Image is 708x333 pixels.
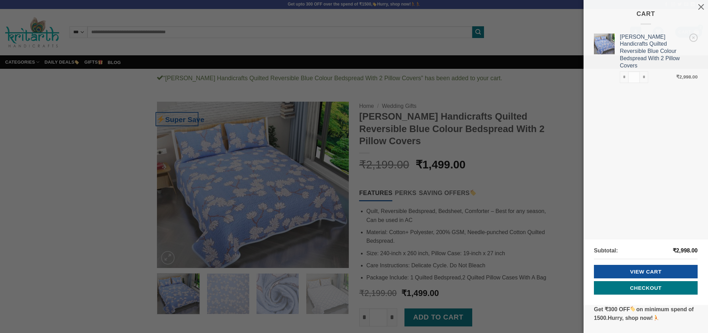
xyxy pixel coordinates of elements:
[594,265,698,278] a: View cart
[594,306,694,321] b: Get ₹300 OFF on minimum spend of 1500.Hurry, shop now!
[594,281,698,295] a: Checkout
[594,10,698,18] span: Cart
[594,246,618,255] strong: Subtotal:
[689,34,698,42] a: Remove Kritarth Handicrafts Quilted Reversible Blue Colour Bedspread With 2 Pillow Covers from cart
[673,248,676,253] span: ₹
[628,71,640,83] input: Product quantity
[676,74,698,80] bdi: 2,998.00
[676,74,679,80] span: ₹
[640,71,648,83] input: Increase quantity of Kritarth Handicrafts Quilted Reversible Blue Colour Bedspread With 2 Pillow ...
[673,248,698,253] bdi: 2,998.00
[620,34,687,70] a: [PERSON_NAME] Handicrafts Quilted Reversible Blue Colour Bedspread With 2 Pillow Covers
[620,71,628,83] input: Reduce quantity of Kritarth Handicrafts Quilted Reversible Blue Colour Bedspread With 2 Pillow Co...
[630,306,636,312] img: 🏷️
[653,315,659,321] img: 🏃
